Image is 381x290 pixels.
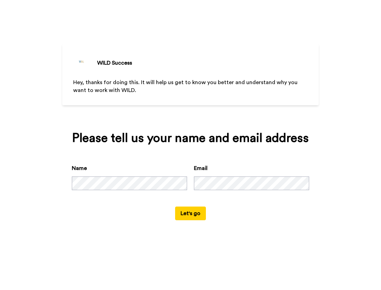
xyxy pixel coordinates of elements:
[194,164,208,172] label: Email
[175,207,206,220] button: Let's go
[72,131,309,145] div: Please tell us your name and email address
[73,80,299,93] span: Hey, thanks for doing this. It will help us get to know you better and understand why you want to...
[72,164,87,172] label: Name
[97,59,132,67] div: WILD Success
